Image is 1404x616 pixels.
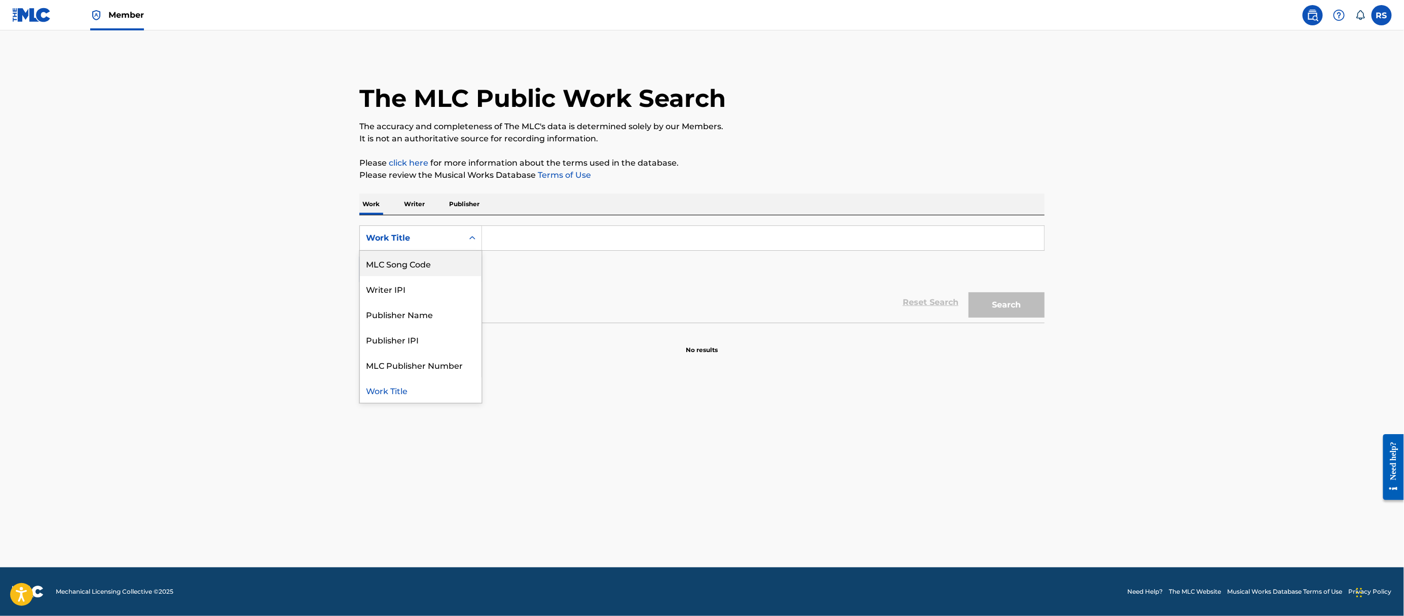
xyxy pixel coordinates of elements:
form: Search Form [359,225,1045,323]
div: Publisher IPI [360,327,482,352]
div: Writer IPI [360,276,482,301]
div: Work Title [360,377,482,403]
p: Please review the Musical Works Database [359,169,1045,181]
div: Work Title [366,232,457,244]
a: Public Search [1303,5,1323,25]
div: Drag [1356,577,1362,608]
p: It is not an authoritative source for recording information. [359,133,1045,145]
p: Please for more information about the terms used in the database. [359,157,1045,169]
span: Member [108,9,144,21]
img: help [1333,9,1345,21]
span: Mechanical Licensing Collective © 2025 [56,587,173,596]
div: User Menu [1372,5,1392,25]
div: MLC Publisher Number [360,352,482,377]
img: MLC Logo [12,8,51,22]
a: Privacy Policy [1349,587,1392,596]
img: logo [12,586,44,598]
div: MLC Song Code [360,251,482,276]
iframe: Resource Center [1376,425,1404,509]
p: The accuracy and completeness of The MLC's data is determined solely by our Members. [359,121,1045,133]
a: Musical Works Database Terms of Use [1228,587,1343,596]
h1: The MLC Public Work Search [359,83,726,113]
p: Work [359,194,383,215]
div: Publisher Name [360,301,482,327]
p: No results [686,333,718,355]
a: Terms of Use [536,170,591,180]
div: Help [1329,5,1349,25]
a: click here [389,158,428,168]
img: search [1307,9,1319,21]
a: The MLC Website [1169,587,1222,596]
p: Writer [401,194,428,215]
div: Notifications [1355,10,1365,20]
p: Publisher [446,194,483,215]
a: Need Help? [1127,587,1163,596]
img: Top Rightsholder [90,9,102,21]
iframe: Chat Widget [1353,567,1404,616]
